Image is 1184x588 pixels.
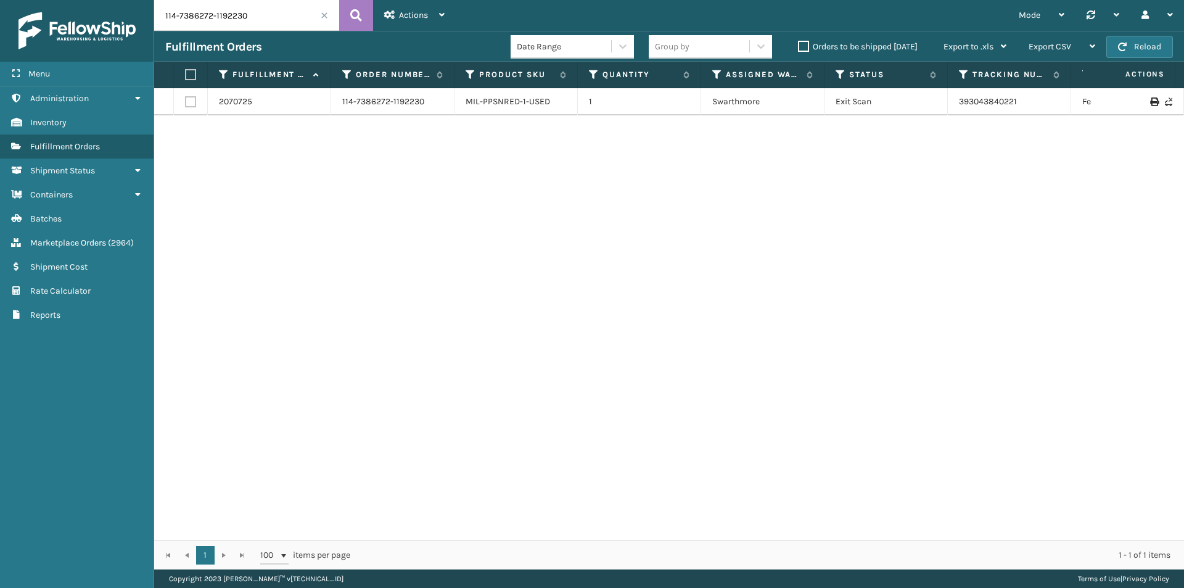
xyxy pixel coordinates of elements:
[1165,97,1172,106] i: Never Shipped
[108,238,134,248] span: ( 2964 )
[655,40,689,53] div: Group by
[30,93,89,104] span: Administration
[30,238,106,248] span: Marketplace Orders
[1150,97,1157,106] i: Print Label
[849,69,924,80] label: Status
[30,141,100,152] span: Fulfillment Orders
[169,569,343,588] p: Copyright 2023 [PERSON_NAME]™ v [TECHNICAL_ID]
[726,69,800,80] label: Assigned Warehouse
[466,96,550,107] a: MIL-PPSNRED-1-USED
[602,69,677,80] label: Quantity
[1087,64,1172,85] span: Actions
[1019,10,1040,20] span: Mode
[342,96,424,108] a: 114-7386272-1192230
[28,68,50,79] span: Menu
[1122,574,1169,583] a: Privacy Policy
[30,262,88,272] span: Shipment Cost
[959,96,1017,107] a: 393043840221
[943,41,993,52] span: Export to .xls
[1106,36,1173,58] button: Reload
[260,546,350,565] span: items per page
[798,41,918,52] label: Orders to be shipped [DATE]
[18,12,136,49] img: logo
[260,549,279,561] span: 100
[30,310,60,320] span: Reports
[30,213,62,224] span: Batches
[165,39,261,54] h3: Fulfillment Orders
[1078,569,1169,588] div: |
[368,549,1170,561] div: 1 - 1 of 1 items
[30,286,91,296] span: Rate Calculator
[1029,41,1071,52] span: Export CSV
[219,96,252,108] a: 2070725
[824,88,948,115] td: Exit Scan
[30,117,67,128] span: Inventory
[972,69,1047,80] label: Tracking Number
[1078,574,1120,583] a: Terms of Use
[479,69,554,80] label: Product SKU
[701,88,824,115] td: Swarthmore
[399,10,428,20] span: Actions
[356,69,430,80] label: Order Number
[30,165,95,176] span: Shipment Status
[30,189,73,200] span: Containers
[196,546,215,565] a: 1
[578,88,701,115] td: 1
[517,40,612,53] div: Date Range
[232,69,307,80] label: Fulfillment Order Id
